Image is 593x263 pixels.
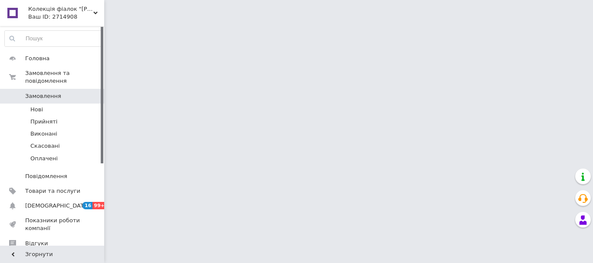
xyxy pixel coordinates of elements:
[25,202,89,210] span: [DEMOGRAPHIC_DATA]
[25,217,80,232] span: Показники роботи компанії
[25,172,67,180] span: Повідомлення
[5,31,102,46] input: Пошук
[25,240,48,247] span: Відгуки
[25,69,104,85] span: Замовлення та повідомлення
[92,202,107,209] span: 99+
[30,130,57,138] span: Виконані
[25,187,80,195] span: Товари та послуги
[25,55,49,62] span: Головна
[25,92,61,100] span: Замовлення
[28,5,93,13] span: Колекція фіалок "Мілана"
[82,202,92,209] span: 16
[30,106,43,114] span: Нові
[30,118,57,126] span: Прийняті
[30,155,58,162] span: Оплачені
[28,13,104,21] div: Ваш ID: 2714908
[30,142,60,150] span: Скасовані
